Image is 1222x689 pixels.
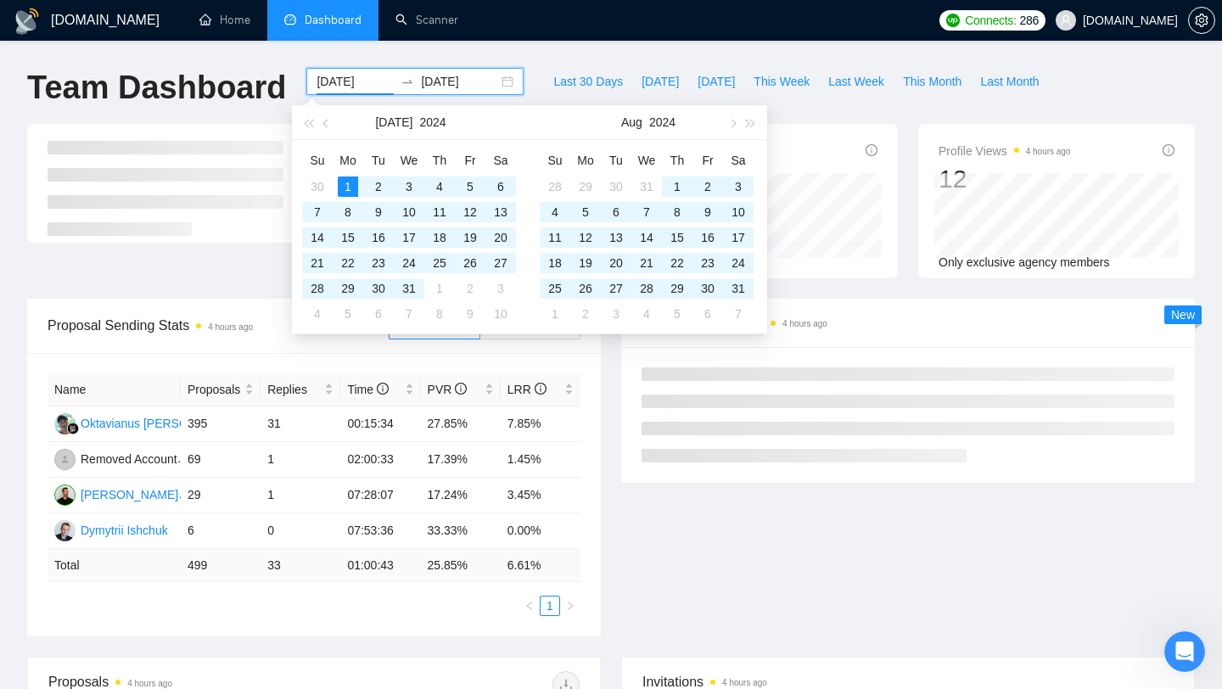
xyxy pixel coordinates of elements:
[698,278,718,299] div: 30
[1164,631,1205,672] iframe: Intercom live chat
[394,174,424,199] td: 2024-07-03
[363,225,394,250] td: 2024-07-16
[394,301,424,327] td: 2024-08-07
[540,225,570,250] td: 2024-08-11
[307,304,328,324] div: 4
[642,312,1174,333] span: Scanner Breakdown
[54,449,76,470] img: RA
[1020,11,1039,30] span: 286
[455,276,485,301] td: 2024-08-02
[54,413,76,434] img: OO
[485,250,516,276] td: 2024-07-27
[570,174,601,199] td: 2024-07-29
[363,199,394,225] td: 2024-07-09
[1188,14,1215,27] a: setting
[971,68,1048,95] button: Last Month
[307,202,328,222] div: 7
[575,278,596,299] div: 26
[429,176,450,197] div: 4
[399,176,419,197] div: 3
[284,14,296,25] span: dashboard
[81,414,270,433] div: Oktavianus [PERSON_NAME] Tape
[340,406,420,442] td: 00:15:34
[424,147,455,174] th: Th
[570,199,601,225] td: 2024-08-05
[723,225,754,250] td: 2024-08-17
[199,13,250,27] a: homeHome
[662,276,692,301] td: 2024-08-29
[261,513,340,549] td: 0
[692,301,723,327] td: 2024-09-06
[601,199,631,225] td: 2024-08-06
[338,227,358,248] div: 15
[48,315,389,336] span: Proposal Sending Stats
[490,202,511,222] div: 13
[338,278,358,299] div: 29
[181,406,261,442] td: 395
[333,250,363,276] td: 2024-07-22
[667,227,687,248] div: 15
[317,72,394,91] input: Start date
[429,227,450,248] div: 18
[754,72,810,91] span: This Week
[631,199,662,225] td: 2024-08-07
[485,174,516,199] td: 2024-07-06
[828,72,884,91] span: Last Week
[545,202,565,222] div: 4
[524,601,535,611] span: left
[692,147,723,174] th: Fr
[333,276,363,301] td: 2024-07-29
[636,253,657,273] div: 21
[368,304,389,324] div: 6
[181,513,261,549] td: 6
[631,174,662,199] td: 2024-07-31
[507,383,547,396] span: LRR
[1188,7,1215,34] button: setting
[377,383,389,395] span: info-circle
[606,176,626,197] div: 30
[939,255,1110,269] span: Only exclusive agency members
[429,278,450,299] div: 1
[261,442,340,478] td: 1
[545,253,565,273] div: 18
[338,304,358,324] div: 5
[421,549,501,582] td: 25.85 %
[1060,14,1072,26] span: user
[728,278,748,299] div: 31
[305,13,362,27] span: Dashboard
[363,276,394,301] td: 2024-07-30
[667,202,687,222] div: 8
[307,253,328,273] div: 21
[1163,144,1174,156] span: info-circle
[667,278,687,299] div: 29
[662,225,692,250] td: 2024-08-15
[338,202,358,222] div: 8
[575,304,596,324] div: 2
[540,276,570,301] td: 2024-08-25
[261,549,340,582] td: 33
[340,442,420,478] td: 02:00:33
[421,478,501,513] td: 17.24%
[460,278,480,299] div: 2
[722,678,767,687] time: 4 hours ago
[723,199,754,225] td: 2024-08-10
[667,253,687,273] div: 22
[460,202,480,222] div: 12
[501,442,580,478] td: 1.45%
[723,276,754,301] td: 2024-08-31
[54,520,76,541] img: DI
[723,250,754,276] td: 2024-08-24
[631,250,662,276] td: 2024-08-21
[428,383,468,396] span: PVR
[939,141,1071,161] span: Profile Views
[535,383,547,395] span: info-circle
[485,199,516,225] td: 2024-07-13
[965,11,1016,30] span: Connects:
[606,202,626,222] div: 6
[631,225,662,250] td: 2024-08-14
[1026,147,1071,156] time: 4 hours ago
[662,199,692,225] td: 2024-08-08
[946,14,960,27] img: upwork-logo.png
[399,278,419,299] div: 31
[540,250,570,276] td: 2024-08-18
